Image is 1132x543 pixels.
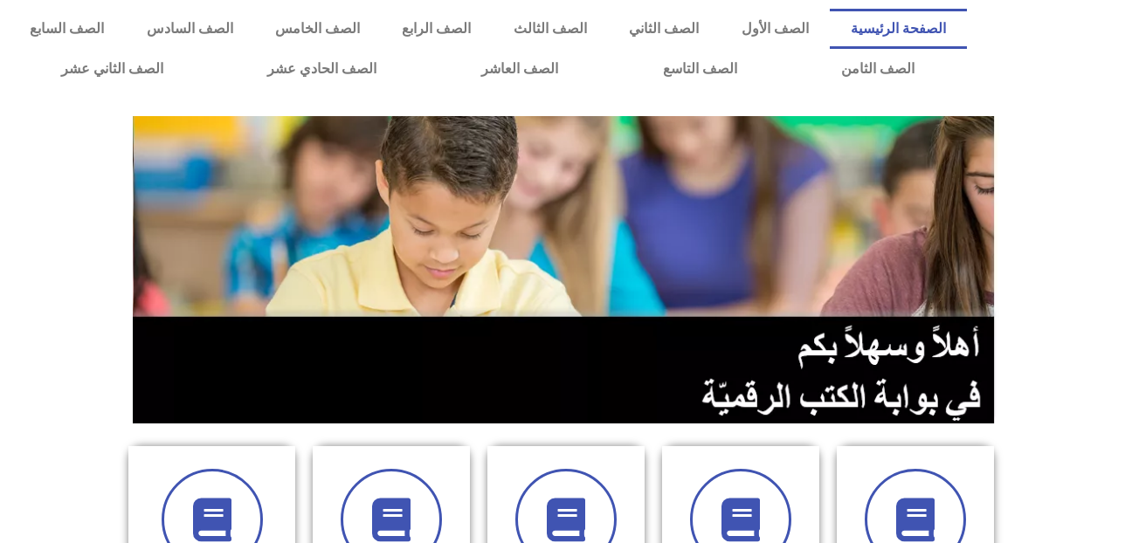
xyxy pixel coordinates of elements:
[125,9,253,49] a: الصف السادس
[611,49,790,89] a: الصف التاسع
[720,9,829,49] a: الصف الأول
[493,9,608,49] a: الصف الثالث
[9,49,216,89] a: الصف الثاني عشر
[608,9,720,49] a: الصف الثاني
[216,49,430,89] a: الصف الحادي عشر
[254,9,381,49] a: الصف الخامس
[830,9,967,49] a: الصفحة الرئيسية
[429,49,611,89] a: الصف العاشر
[381,9,492,49] a: الصف الرابع
[790,49,968,89] a: الصف الثامن
[9,9,125,49] a: الصف السابع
